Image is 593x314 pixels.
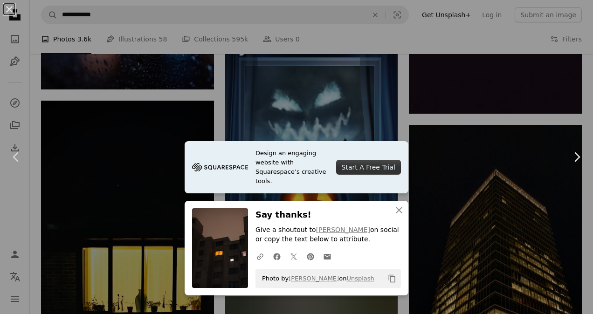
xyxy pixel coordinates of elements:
a: Design an engaging website with Squarespace’s creative tools.Start A Free Trial [185,141,408,193]
a: Share on Twitter [285,247,302,266]
p: Give a shoutout to on social or copy the text below to attribute. [255,225,401,244]
a: [PERSON_NAME] [316,226,370,233]
a: Share on Facebook [269,247,285,266]
a: Share over email [319,247,336,266]
span: Photo by on [257,271,374,286]
img: file-1705255347840-230a6ab5bca9image [192,160,248,174]
a: Next [560,112,593,202]
span: Design an engaging website with Squarespace’s creative tools. [255,149,329,186]
a: [PERSON_NAME] [289,275,339,282]
button: Copy to clipboard [384,271,400,287]
div: Start A Free Trial [336,160,401,175]
h3: Say thanks! [255,208,401,222]
a: Unsplash [346,275,374,282]
a: Share on Pinterest [302,247,319,266]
